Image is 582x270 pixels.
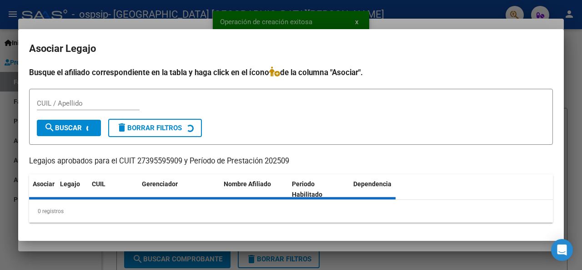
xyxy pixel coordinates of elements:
div: Open Intercom Messenger [551,239,573,261]
span: Nombre Afiliado [224,180,271,188]
div: 0 registros [29,200,553,223]
datatable-header-cell: Dependencia [350,174,418,204]
datatable-header-cell: Legajo [56,174,88,204]
span: Dependencia [353,180,391,188]
span: Periodo Habilitado [292,180,322,198]
span: Asociar [33,180,55,188]
datatable-header-cell: Asociar [29,174,56,204]
datatable-header-cell: CUIL [88,174,138,204]
h2: Asociar Legajo [29,40,553,57]
datatable-header-cell: Nombre Afiliado [220,174,288,204]
datatable-header-cell: Periodo Habilitado [288,174,350,204]
span: Gerenciador [142,180,178,188]
h4: Busque el afiliado correspondiente en la tabla y haga click en el ícono de la columna "Asociar". [29,66,553,78]
button: Buscar [37,120,101,136]
mat-icon: delete [116,122,127,133]
datatable-header-cell: Gerenciador [138,174,220,204]
span: Buscar [44,124,82,132]
mat-icon: search [44,122,55,133]
span: Legajo [60,180,80,188]
p: Legajos aprobados para el CUIT 27395595909 y Período de Prestación 202509 [29,156,553,167]
span: Borrar Filtros [116,124,182,132]
span: CUIL [92,180,105,188]
button: Borrar Filtros [108,119,202,137]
